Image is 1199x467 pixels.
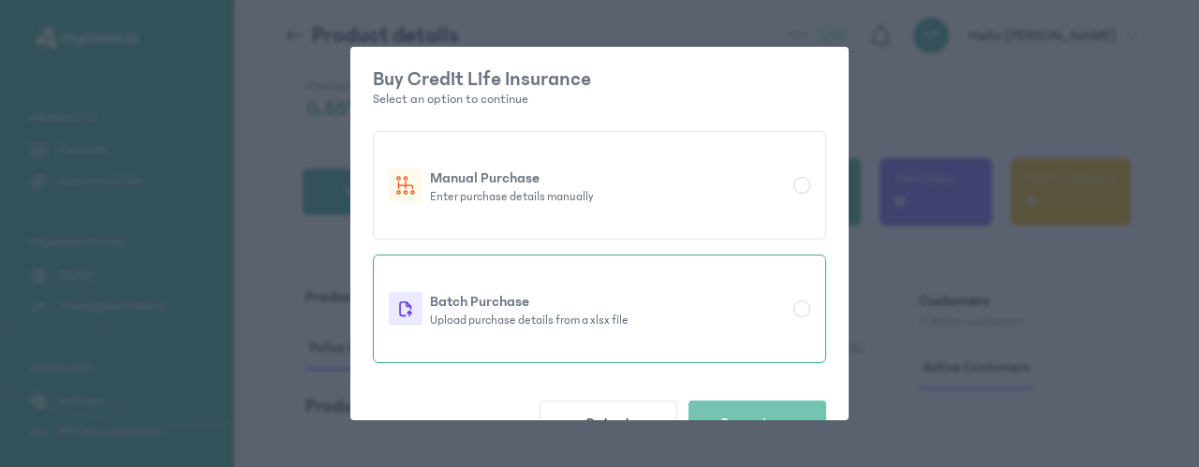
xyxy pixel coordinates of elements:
[430,167,786,189] p: Manual Purchase
[430,313,786,328] p: Upload purchase details from a xlsx file
[373,69,826,90] p: Buy Credit Life Insurance
[688,401,826,447] button: Proceed
[430,189,786,204] p: Enter purchase details manually
[373,90,826,109] p: Select an option to continue
[430,290,786,313] p: Batch Purchase
[585,416,632,431] span: Go back
[721,416,766,431] span: Proceed
[540,401,677,447] button: Go back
